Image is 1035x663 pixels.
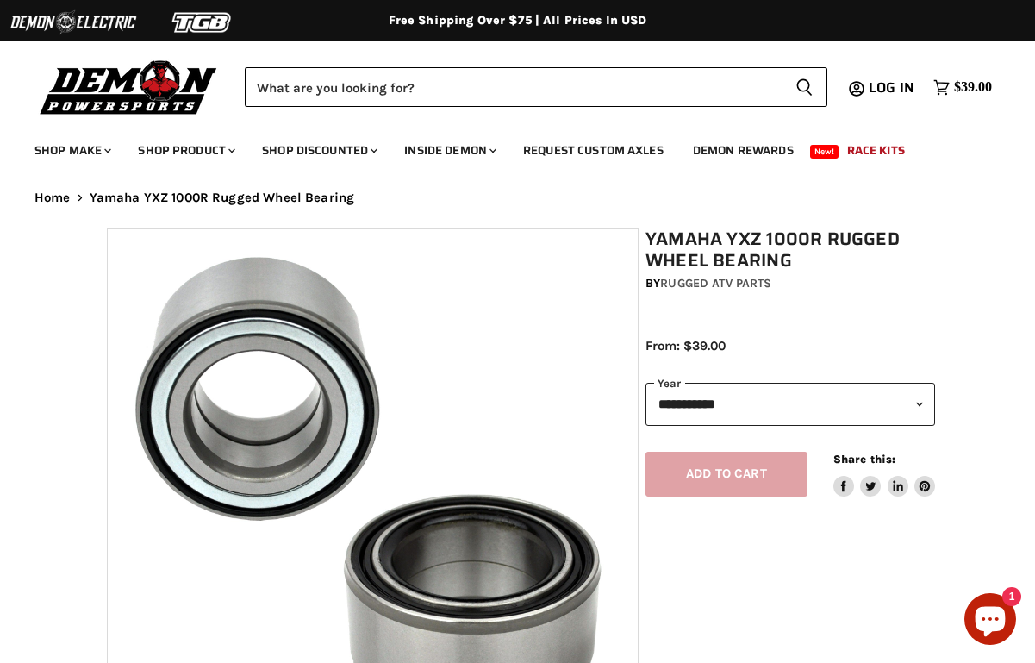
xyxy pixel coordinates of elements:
[782,67,827,107] button: Search
[22,126,988,168] ul: Main menu
[249,133,388,168] a: Shop Discounted
[810,145,839,159] span: New!
[660,276,771,291] a: Rugged ATV Parts
[645,338,726,353] span: From: $39.00
[645,228,935,272] h1: Yamaha YXZ 1000R Rugged Wheel Bearing
[391,133,507,168] a: Inside Demon
[833,453,895,466] span: Share this:
[9,6,138,39] img: Demon Electric Logo 2
[245,67,782,107] input: Search
[22,133,122,168] a: Shop Make
[833,452,936,497] aside: Share this:
[138,6,267,39] img: TGB Logo 2
[90,191,355,205] span: Yamaha YXZ 1000R Rugged Wheel Bearing
[34,56,223,117] img: Demon Powersports
[125,133,246,168] a: Shop Product
[861,80,925,96] a: Log in
[834,133,918,168] a: Race Kits
[680,133,807,168] a: Demon Rewards
[869,77,914,98] span: Log in
[645,383,935,425] select: year
[954,79,992,96] span: $39.00
[925,75,1001,100] a: $39.00
[34,191,71,205] a: Home
[510,133,676,168] a: Request Custom Axles
[959,593,1021,649] inbox-online-store-chat: Shopify online store chat
[645,274,935,293] div: by
[245,67,827,107] form: Product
